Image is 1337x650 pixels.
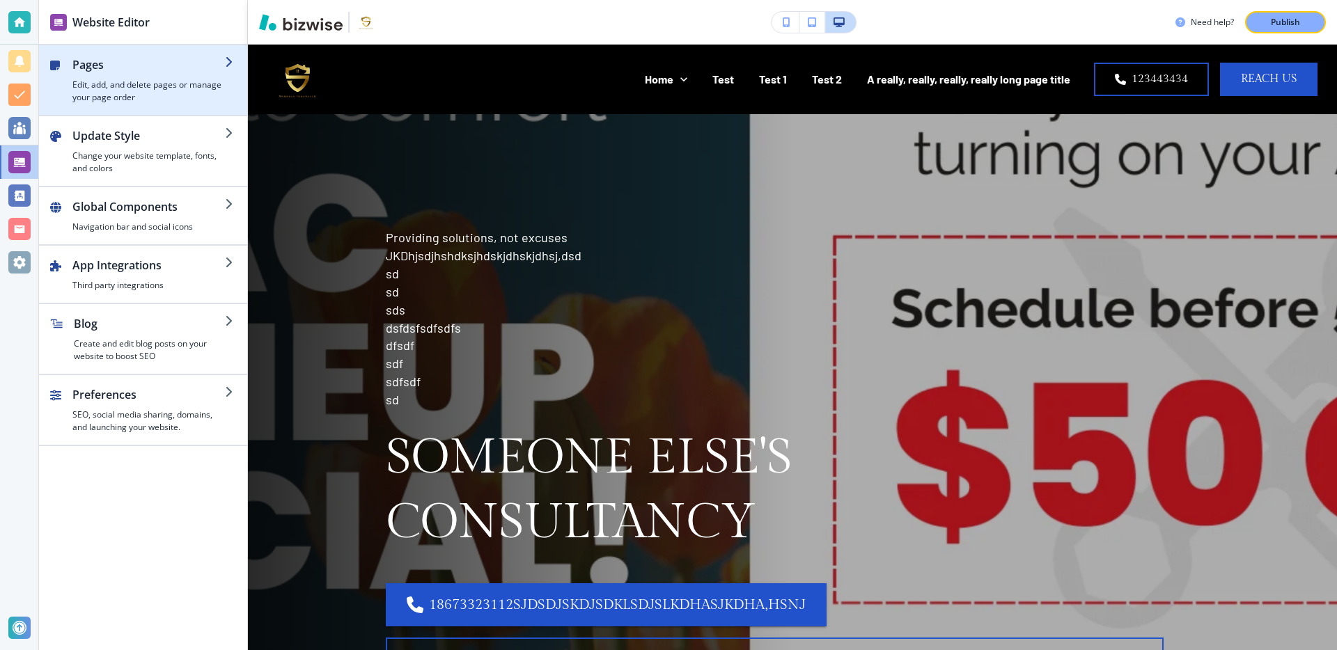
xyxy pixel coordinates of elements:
[74,338,225,363] h4: Create and edit blog posts on your website to boost SEO
[72,257,225,274] h2: App Integrations
[645,71,673,87] p: Home
[39,375,247,445] button: PreferencesSEO, social media sharing, domains, and launching your website.
[386,355,1164,373] p: sdf
[386,373,1164,391] p: sdfsdf
[1011,16,1067,31] button: My Account
[72,127,225,144] h2: Update Style
[386,319,1164,338] p: dsfdsfsdfsdfs
[72,14,150,31] h2: Website Editor
[759,71,787,87] p: Test 1
[39,187,247,244] button: Global ComponentsNavigation bar and social icons
[1271,16,1300,29] p: Publish
[39,45,247,115] button: PagesEdit, add, and delete pages or manage your page order
[1191,16,1234,29] h3: Need help?
[39,246,247,303] button: App IntegrationsThird party integrations
[812,71,842,87] p: Test 2
[1245,11,1326,33] button: Publish
[386,337,1164,355] p: dfsdf
[39,116,247,186] button: Update StyleChange your website template, fonts, and colors
[386,247,1164,265] p: JKDhjsdjhshdksjhdskjdhskjdhsj,dsd
[539,231,550,239] img: loading
[72,409,225,434] h4: SEO, social media sharing, domains, and launching your website.
[22,14,1011,33] span: Find a Class
[386,583,827,626] a: 18673323112sjdsdjskdjsdklsdjslkdhasjkdha,hsnJ
[867,71,1070,87] p: A really, really, really, really long page title
[386,391,1164,409] p: sd
[1220,63,1318,96] a: Reach US
[74,315,225,332] h2: Blog
[72,198,225,215] h2: Global Components
[72,56,225,73] h2: Pages
[1094,63,1209,96] a: 123443434
[712,71,734,87] p: Test
[72,221,225,233] h4: Navigation bar and social icons
[72,150,225,175] h4: Change your website template, fonts, and colors
[269,50,327,109] img: Chemar's Consultancy
[259,14,343,31] img: Bizwise Logo
[50,14,67,31] img: editor icon
[39,304,247,374] button: BlogCreate and edit blog posts on your website to boost SEO
[386,426,1164,555] p: Someone Else's Consultancy
[386,301,1164,319] p: sds
[72,386,225,403] h2: Preferences
[386,229,1164,409] p: Providing solutions, not excuses
[355,11,377,33] img: Your Logo
[72,279,225,292] h4: Third party integrations
[386,283,1164,301] p: sd
[386,265,1164,283] p: sd
[72,79,225,104] h4: Edit, add, and delete pages or manage your page order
